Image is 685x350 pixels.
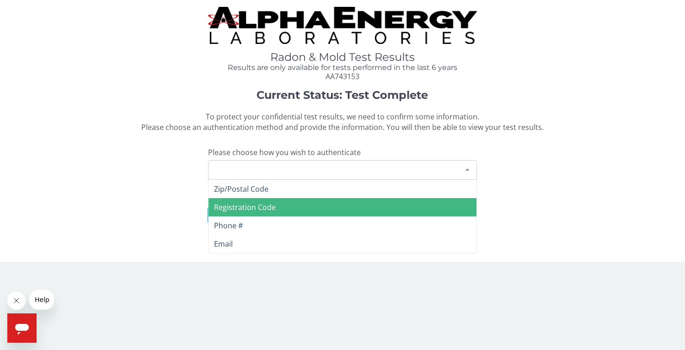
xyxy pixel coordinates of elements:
span: Registration Code [214,202,276,212]
span: AA743153 [326,71,359,81]
strong: Current Status: Test Complete [257,88,428,102]
span: Please choose how you wish to authenticate [208,147,361,157]
h1: Radon & Mold Test Results [208,51,476,63]
iframe: Button to launch messaging window [7,313,37,343]
iframe: Message from company [29,290,54,310]
iframe: Close message [7,291,26,310]
span: To protect your confidential test results, we need to confirm some information. Please choose an ... [141,112,544,132]
span: Email [214,239,233,249]
img: TightCrop.jpg [208,7,476,44]
h4: Results are only available for tests performed in the last 6 years [208,64,476,72]
span: Phone # [214,221,243,231]
button: I need help [208,206,476,223]
span: Zip/Postal Code [214,184,268,194]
